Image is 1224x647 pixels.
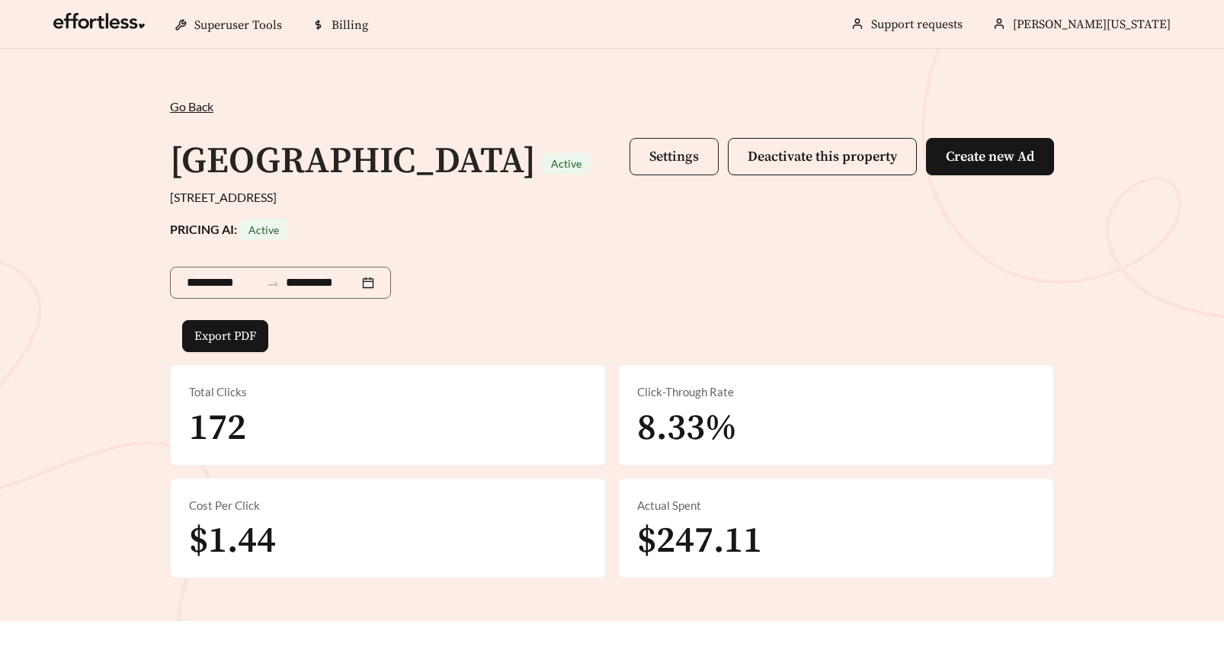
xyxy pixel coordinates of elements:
[637,405,737,451] span: 8.33%
[637,518,762,564] span: $247.11
[266,277,280,290] span: swap-right
[637,383,1035,401] div: Click-Through Rate
[194,18,282,33] span: Superuser Tools
[728,138,917,175] button: Deactivate this property
[649,148,699,165] span: Settings
[194,327,256,345] span: Export PDF
[170,99,213,114] span: Go Back
[637,497,1035,514] div: Actual Spent
[946,148,1034,165] span: Create new Ad
[170,222,288,236] strong: PRICING AI:
[189,518,276,564] span: $1.44
[871,17,963,32] a: Support requests
[182,320,268,352] button: Export PDF
[926,138,1054,175] button: Create new Ad
[332,18,368,33] span: Billing
[189,405,246,451] span: 172
[266,276,280,290] span: to
[170,188,1054,207] div: [STREET_ADDRESS]
[189,497,587,514] div: Cost Per Click
[170,139,536,184] h1: [GEOGRAPHIC_DATA]
[630,138,719,175] button: Settings
[248,223,279,236] span: Active
[748,148,897,165] span: Deactivate this property
[189,383,587,401] div: Total Clicks
[1013,17,1171,32] span: [PERSON_NAME][US_STATE]
[551,157,582,170] span: Active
